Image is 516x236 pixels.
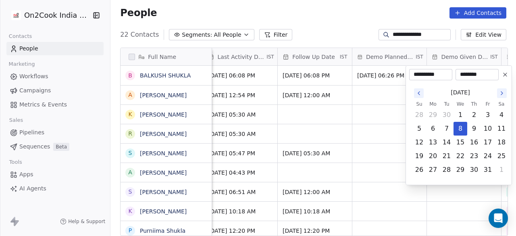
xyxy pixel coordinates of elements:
button: Sunday, September 28th, 2025 [413,109,426,121]
button: Today, Wednesday, October 8th, 2025, selected [454,122,467,135]
button: Wednesday, October 15th, 2025 [454,136,467,149]
button: Wednesday, October 1st, 2025 [454,109,467,121]
button: Tuesday, September 30th, 2025 [440,109,453,121]
button: Friday, October 24th, 2025 [481,150,494,163]
button: Tuesday, October 28th, 2025 [440,163,453,176]
th: Friday [481,100,495,108]
button: Thursday, October 30th, 2025 [468,163,481,176]
button: Sunday, October 12th, 2025 [413,136,426,149]
button: Monday, September 29th, 2025 [427,109,439,121]
button: Wednesday, October 22nd, 2025 [454,150,467,163]
button: Tuesday, October 21st, 2025 [440,150,453,163]
button: Thursday, October 16th, 2025 [468,136,481,149]
th: Tuesday [440,100,454,108]
button: Saturday, October 25th, 2025 [495,150,508,163]
button: Sunday, October 5th, 2025 [413,122,426,135]
th: Thursday [467,100,481,108]
span: [DATE] [451,88,470,97]
button: Tuesday, October 7th, 2025 [440,122,453,135]
button: Friday, October 31st, 2025 [481,163,494,176]
button: Friday, October 17th, 2025 [481,136,494,149]
button: Monday, October 27th, 2025 [427,163,439,176]
button: Saturday, November 1st, 2025 [495,163,508,176]
th: Monday [426,100,440,108]
button: Monday, October 20th, 2025 [427,150,439,163]
th: Wednesday [454,100,467,108]
button: Friday, October 3rd, 2025 [481,109,494,121]
th: Sunday [412,100,426,108]
button: Thursday, October 2nd, 2025 [468,109,481,121]
button: Thursday, October 9th, 2025 [468,122,481,135]
button: Friday, October 10th, 2025 [481,122,494,135]
button: Go to the Next Month [497,88,507,98]
button: Monday, October 13th, 2025 [427,136,439,149]
button: Monday, October 6th, 2025 [427,122,439,135]
button: Sunday, October 19th, 2025 [413,150,426,163]
button: Go to the Previous Month [414,88,424,98]
button: Saturday, October 4th, 2025 [495,109,508,121]
button: Wednesday, October 29th, 2025 [454,163,467,176]
th: Saturday [495,100,508,108]
button: Tuesday, October 14th, 2025 [440,136,453,149]
button: Saturday, October 11th, 2025 [495,122,508,135]
button: Thursday, October 23rd, 2025 [468,150,481,163]
button: Sunday, October 26th, 2025 [413,163,426,176]
table: October 2025 [412,100,508,177]
button: Saturday, October 18th, 2025 [495,136,508,149]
